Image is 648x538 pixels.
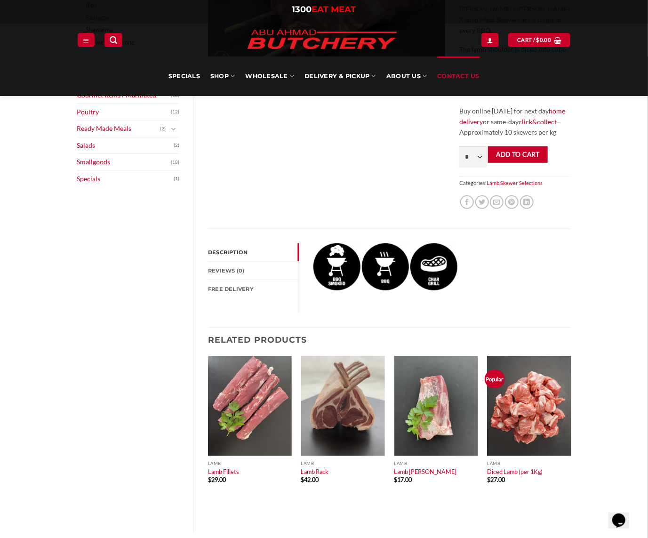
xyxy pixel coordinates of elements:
[487,356,571,457] img: Diced Lamb (per 1Kg)
[460,195,474,209] a: Share on Facebook
[394,468,457,475] a: Lamb [PERSON_NAME]
[487,180,499,186] a: Lamb
[208,262,299,280] a: Reviews (0)
[301,476,319,483] bdi: 42.00
[459,107,565,126] a: home delivery
[394,476,398,483] span: $
[394,461,478,466] p: Lamb
[168,56,200,96] a: Specials
[536,36,540,44] span: $
[78,33,95,47] a: Menu
[301,461,385,466] p: Lamb
[481,33,498,47] a: Login
[208,243,299,261] a: Description
[505,195,519,209] a: Pin on Pinterest
[490,195,504,209] a: Email to a Friend
[77,120,160,137] a: Ready Made Meals
[77,137,174,154] a: Salads
[245,56,294,96] a: Wholesale
[519,118,557,126] a: click&collect
[208,461,292,466] p: Lamb
[437,56,480,96] a: Contact Us
[313,243,360,290] img: Lamb Kebab Meat Skewers (per 1Kg)
[312,4,356,15] span: EAT MEAT
[410,243,457,290] img: Lamb Kebab Meat Skewers (per 1Kg)
[386,56,427,96] a: About Us
[240,24,404,56] img: Abu Ahmad Butchery
[104,33,122,47] a: Search
[292,4,312,15] span: 1300
[487,468,543,475] a: Diced Lamb (per 1Kg)
[459,176,571,190] span: Categories: ,
[475,195,489,209] a: Share on Twitter
[517,36,551,44] span: Cart /
[301,476,304,483] span: $
[536,37,552,43] bdi: 0.00
[487,476,490,483] span: $
[304,56,376,96] a: Delivery & Pickup
[301,356,385,457] img: Lamb Rack
[500,180,543,186] a: Skewer Selections
[301,468,329,475] a: Lamb Rack
[208,468,239,475] a: Lamb Fillets
[168,124,179,134] button: Toggle
[508,33,570,47] a: View cart
[487,461,571,466] p: Lamb
[487,476,505,483] bdi: 27.00
[208,476,226,483] bdi: 29.00
[160,122,166,136] span: (2)
[459,106,571,138] p: Buy online [DATE] for next day or same-day – Approximately 10 skewers per kg
[210,56,235,96] a: SHOP
[171,155,179,169] span: (18)
[394,356,478,457] img: Lamb Shanks
[394,476,412,483] bdi: 17.00
[171,105,179,119] span: (12)
[208,356,292,457] img: Lamb Fillets
[362,243,409,290] img: Lamb Kebab Meat Skewers (per 1Kg)
[174,172,179,186] span: (1)
[77,104,171,120] a: Poultry
[77,154,171,170] a: Smallgoods
[608,500,639,529] iframe: chat widget
[208,280,299,298] a: FREE Delivery
[292,4,356,15] a: 1300EAT MEAT
[208,328,571,352] h3: Related products
[77,171,174,187] a: Specials
[520,195,534,209] a: Share on LinkedIn
[174,138,179,153] span: (2)
[488,146,548,163] button: Add to cart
